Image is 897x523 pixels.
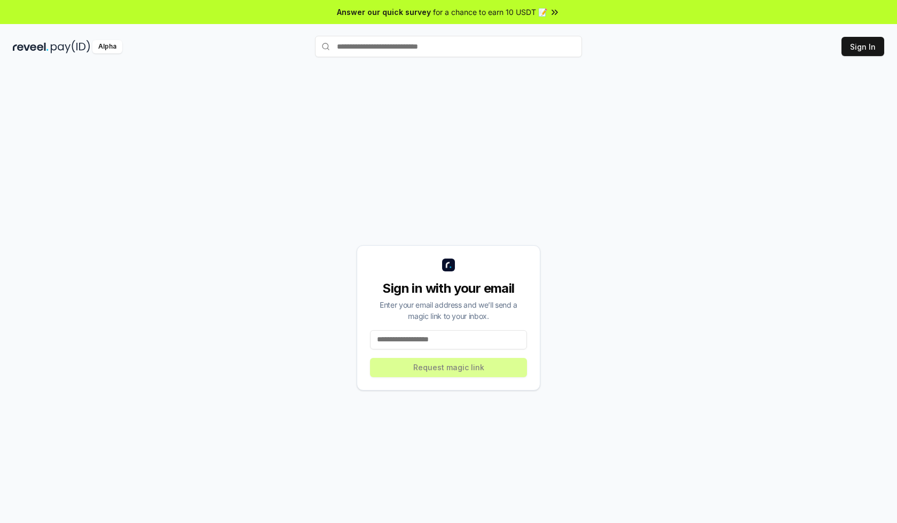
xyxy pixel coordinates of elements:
[433,6,547,18] span: for a chance to earn 10 USDT 📝
[370,299,527,322] div: Enter your email address and we’ll send a magic link to your inbox.
[337,6,431,18] span: Answer our quick survey
[51,40,90,53] img: pay_id
[370,280,527,297] div: Sign in with your email
[92,40,122,53] div: Alpha
[13,40,49,53] img: reveel_dark
[442,259,455,271] img: logo_small
[841,37,884,56] button: Sign In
